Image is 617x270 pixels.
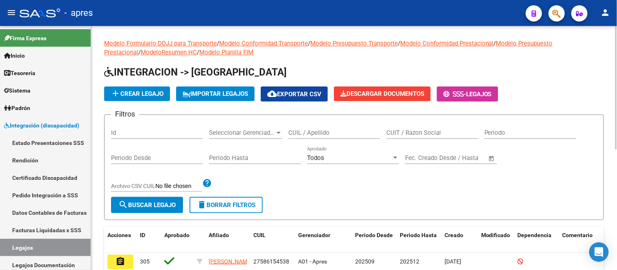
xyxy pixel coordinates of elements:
span: - [443,91,466,98]
datatable-header-cell: ID [137,227,161,253]
mat-icon: search [118,200,128,210]
span: Periodo Hasta [400,232,437,238]
span: CUIL [253,232,266,238]
a: Modelo Conformidad Prestacional [400,40,494,47]
span: ID [140,232,145,238]
span: Borrar Filtros [197,201,255,209]
span: Padrón [4,104,30,112]
span: 27586154538 [253,258,289,265]
div: Open Intercom Messenger [589,242,609,262]
span: 305 [140,258,150,265]
span: Crear Legajo [111,90,164,97]
span: 202512 [400,258,419,265]
span: IMPORTAR LEGAJOS [183,90,248,97]
button: Exportar CSV [261,86,328,102]
button: IMPORTAR LEGAJOS [176,86,255,101]
datatable-header-cell: CUIL [250,227,295,253]
span: Tesorería [4,69,35,78]
h3: Filtros [111,108,139,120]
datatable-header-cell: Acciones [104,227,137,253]
span: Buscar Legajo [118,201,176,209]
datatable-header-cell: Dependencia [515,227,559,253]
mat-icon: person [601,8,610,17]
datatable-header-cell: Aprobado [161,227,194,253]
datatable-header-cell: Gerenciador [295,227,352,253]
button: Descargar Documentos [334,86,431,101]
mat-icon: delete [197,200,207,210]
span: Sistema [4,86,31,95]
span: Creado [445,232,463,238]
button: Crear Legajo [104,86,170,101]
span: Legajos [466,91,492,98]
span: Seleccionar Gerenciador [209,129,275,136]
datatable-header-cell: Comentario [559,227,608,253]
a: Modelo Planilla FIM [199,49,253,56]
input: Fecha inicio [405,154,438,162]
span: A01 - Apres [298,258,327,265]
datatable-header-cell: Modificado [478,227,515,253]
span: Periodo Desde [355,232,393,238]
datatable-header-cell: Afiliado [205,227,250,253]
span: INTEGRACION -> [GEOGRAPHIC_DATA] [104,67,287,78]
button: Open calendar [487,154,497,163]
span: Aprobado [164,232,190,238]
span: Dependencia [518,232,552,238]
span: Todos [307,154,324,162]
a: Modelo Presupuesto Transporte [310,40,398,47]
span: Integración (discapacidad) [4,121,79,130]
a: Modelo Formulario DDJJ para Transporte [104,40,217,47]
span: - apres [64,4,93,22]
span: Exportar CSV [267,91,321,98]
button: -Legajos [437,86,498,102]
span: [PERSON_NAME] [209,258,252,265]
span: Firma Express [4,34,46,43]
mat-icon: help [202,178,212,188]
span: Comentario [562,232,593,238]
a: Modelo Conformidad Transporte [219,40,308,47]
span: Acciones [107,232,131,238]
span: [DATE] [445,258,461,265]
datatable-header-cell: Periodo Hasta [397,227,441,253]
span: Gerenciador [298,232,330,238]
button: Buscar Legajo [111,197,183,213]
span: 202509 [355,258,375,265]
mat-icon: menu [7,8,16,17]
datatable-header-cell: Creado [441,227,478,253]
mat-icon: assignment [116,257,125,266]
mat-icon: add [111,89,120,98]
span: Inicio [4,51,25,60]
span: Modificado [481,232,510,238]
mat-icon: cloud_download [267,89,277,99]
span: Afiliado [209,232,229,238]
input: Archivo CSV CUIL [155,183,202,190]
datatable-header-cell: Periodo Desde [352,227,397,253]
span: Descargar Documentos [340,90,424,97]
a: ModeloResumen HC [141,49,197,56]
button: Borrar Filtros [190,197,263,213]
span: Archivo CSV CUIL [111,183,155,189]
input: Fecha fin [445,154,485,162]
